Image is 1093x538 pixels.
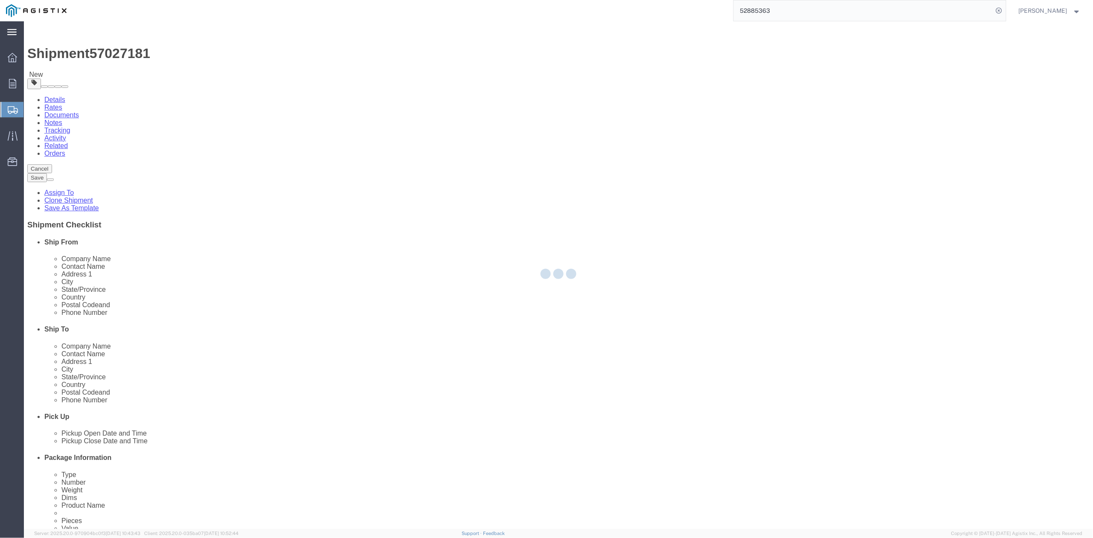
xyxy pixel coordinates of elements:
span: Server: 2025.20.0-970904bc0f3 [34,531,140,536]
span: [DATE] 10:52:44 [204,531,238,536]
button: [PERSON_NAME] [1018,6,1081,16]
span: [DATE] 10:43:43 [106,531,140,536]
a: Support [462,531,483,536]
img: logo [6,4,67,17]
span: Client: 2025.20.0-035ba07 [144,531,238,536]
input: Search for shipment number, reference number [734,0,993,21]
a: Feedback [483,531,505,536]
span: Esme Melgarejo [1019,6,1067,15]
span: Copyright © [DATE]-[DATE] Agistix Inc., All Rights Reserved [951,530,1083,537]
